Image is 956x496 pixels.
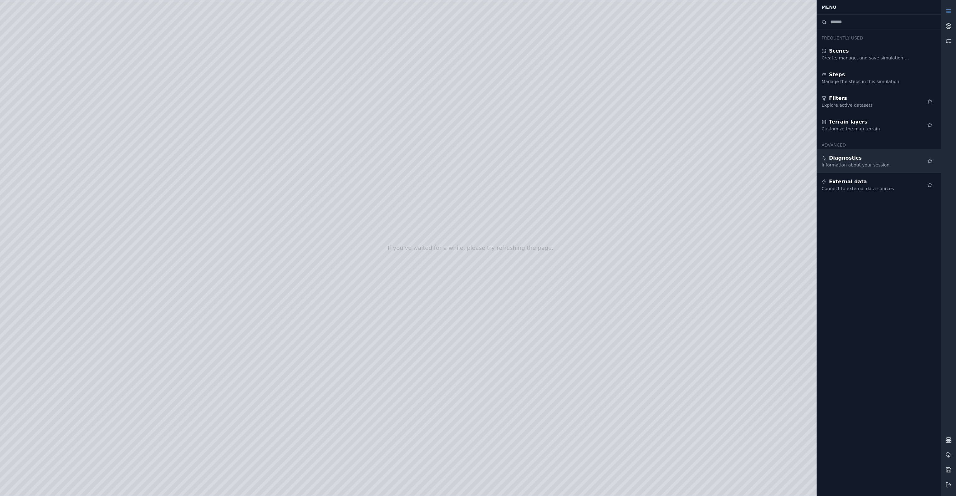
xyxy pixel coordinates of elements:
[822,55,911,61] div: Create, manage, and save simulation scenes
[818,1,940,13] div: Menu
[822,162,911,168] div: Information about your session
[817,30,941,42] div: Frequently Used
[829,154,862,162] span: Diagnostics
[829,95,847,102] span: Filters
[829,118,867,126] span: Terrain layers
[822,185,911,192] div: Connect to external data sources
[829,71,845,78] span: Steps
[822,102,911,108] div: Explore active datasets
[829,47,849,55] span: Scenes
[829,178,867,185] span: External data
[817,137,941,149] div: Advanced
[822,126,911,132] div: Customize the map terrain
[822,78,911,85] div: Manage the steps in this simulation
